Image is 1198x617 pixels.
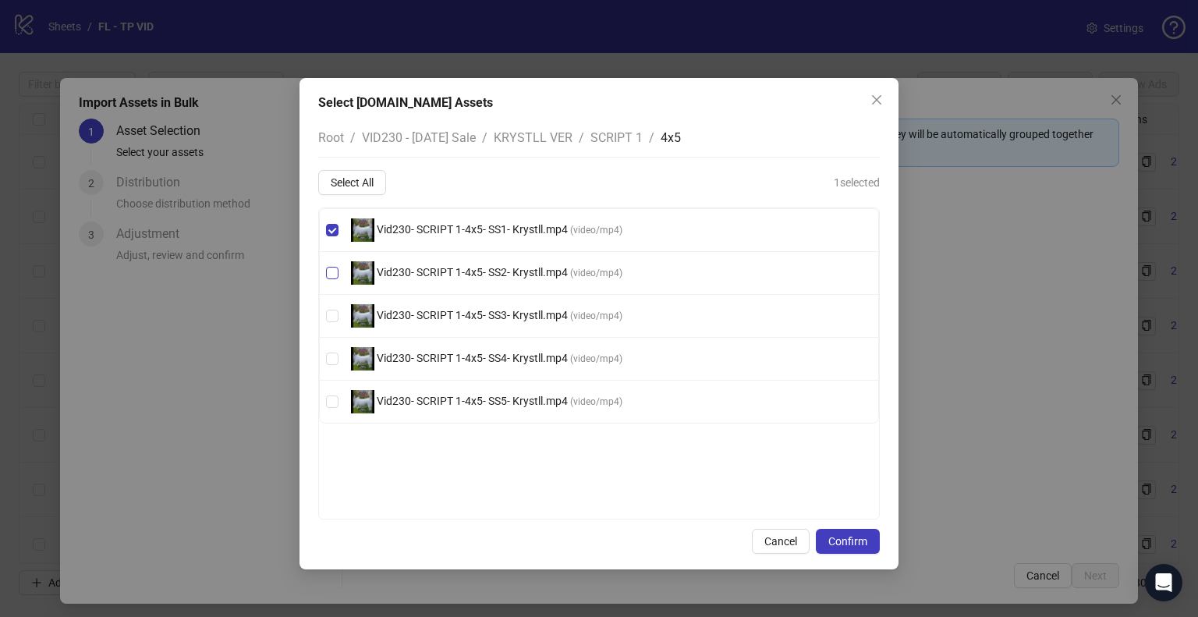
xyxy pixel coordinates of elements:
span: ( video/mp4 ) [570,310,622,321]
span: ( video/mp4 ) [570,396,622,407]
button: Close [864,87,889,112]
button: Cancel [752,529,810,554]
span: ( video/mp4 ) [570,225,622,236]
div: Select [DOMAIN_NAME] Assets [318,94,880,112]
span: KRYSTLL VER [494,130,572,145]
span: Vid230- SCRIPT 1-4x5- SS2- Krystll.mp4 [374,266,570,278]
li: / [350,128,356,147]
li: / [482,128,487,147]
img: thumb_1165.jpg [351,347,374,371]
li: / [649,128,654,147]
div: Open Intercom Messenger [1145,564,1182,601]
img: thumb_1165.jpg [351,261,374,285]
span: Vid230- SCRIPT 1-4x5- SS3- Krystll.mp4 [374,309,570,321]
span: 1 selected [834,174,880,191]
img: thumb_1165.jpg [351,218,374,242]
img: thumb_1165.jpg [351,304,374,328]
button: Confirm [816,529,880,554]
span: SCRIPT 1 [590,130,643,145]
span: Cancel [764,535,797,548]
span: Vid230- SCRIPT 1-4x5- SS1- Krystll.mp4 [374,223,570,236]
span: Select All [331,176,374,189]
span: Root [318,130,344,145]
span: VID230 - [DATE] Sale [362,130,476,145]
span: Confirm [828,535,867,548]
li: / [579,128,584,147]
img: thumb_1165.jpg [351,390,374,413]
button: Select All [318,170,386,195]
span: ( video/mp4 ) [570,353,622,364]
span: Vid230- SCRIPT 1-4x5- SS4- Krystll.mp4 [374,352,570,364]
span: close [870,94,883,106]
span: 4x5 [661,130,681,145]
span: Vid230- SCRIPT 1-4x5- SS5- Krystll.mp4 [374,395,570,407]
span: ( video/mp4 ) [570,268,622,278]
